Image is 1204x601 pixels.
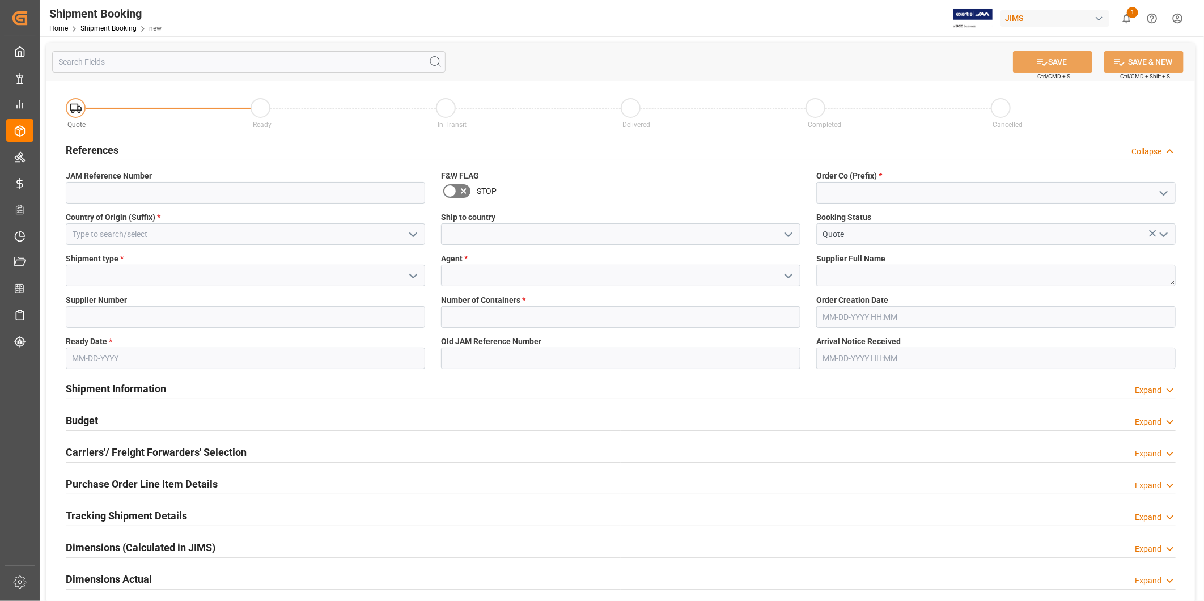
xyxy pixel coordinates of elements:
div: Expand [1135,448,1161,460]
span: Ready Date [66,336,112,348]
button: SAVE & NEW [1104,51,1184,73]
h2: Shipment Information [66,381,166,396]
h2: Purchase Order Line Item Details [66,476,218,492]
span: Ctrl/CMD + Shift + S [1120,72,1170,81]
button: open menu [404,226,421,243]
span: In-Transit [438,121,467,129]
input: MM-DD-YYYY [66,348,425,369]
span: Cancelled [993,121,1023,129]
span: STOP [477,185,497,197]
span: Order Creation Date [816,294,888,306]
input: Search Fields [52,51,446,73]
div: Expand [1135,511,1161,523]
button: JIMS [1000,7,1114,29]
input: Type to search/select [66,223,425,245]
h2: Carriers'/ Freight Forwarders' Selection [66,445,247,460]
span: F&W FLAG [441,170,479,182]
span: Agent [441,253,468,265]
img: Exertis%20JAM%20-%20Email%20Logo.jpg_1722504956.jpg [953,9,993,28]
span: Old JAM Reference Number [441,336,541,348]
span: Delivered [622,121,650,129]
span: Arrival Notice Received [816,336,901,348]
span: Booking Status [816,211,871,223]
button: open menu [779,267,796,285]
h2: Dimensions Actual [66,572,152,587]
span: Supplier Full Name [816,253,885,265]
span: Number of Containers [441,294,525,306]
div: JIMS [1000,10,1109,27]
button: Help Center [1139,6,1165,31]
div: Shipment Booking [49,5,162,22]
button: open menu [404,267,421,285]
h2: Tracking Shipment Details [66,508,187,523]
span: Ready [253,121,272,129]
a: Home [49,24,68,32]
span: Order Co (Prefix) [816,170,882,182]
button: SAVE [1013,51,1092,73]
span: Completed [808,121,841,129]
span: 1 [1127,7,1138,18]
span: JAM Reference Number [66,170,152,182]
h2: Dimensions (Calculated in JIMS) [66,540,215,555]
h2: Budget [66,413,98,428]
span: Quote [68,121,86,129]
span: Supplier Number [66,294,127,306]
div: Expand [1135,416,1161,428]
div: Expand [1135,384,1161,396]
h2: References [66,142,118,158]
span: Ctrl/CMD + S [1037,72,1070,81]
input: MM-DD-YYYY HH:MM [816,306,1176,328]
div: Expand [1135,575,1161,587]
div: Expand [1135,543,1161,555]
button: show 1 new notifications [1114,6,1139,31]
span: Shipment type [66,253,124,265]
button: open menu [1155,184,1172,202]
span: Ship to country [441,211,495,223]
button: open menu [1155,226,1172,243]
div: Collapse [1131,146,1161,158]
a: Shipment Booking [80,24,137,32]
input: MM-DD-YYYY HH:MM [816,348,1176,369]
div: Expand [1135,480,1161,492]
span: Country of Origin (Suffix) [66,211,160,223]
button: open menu [779,226,796,243]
